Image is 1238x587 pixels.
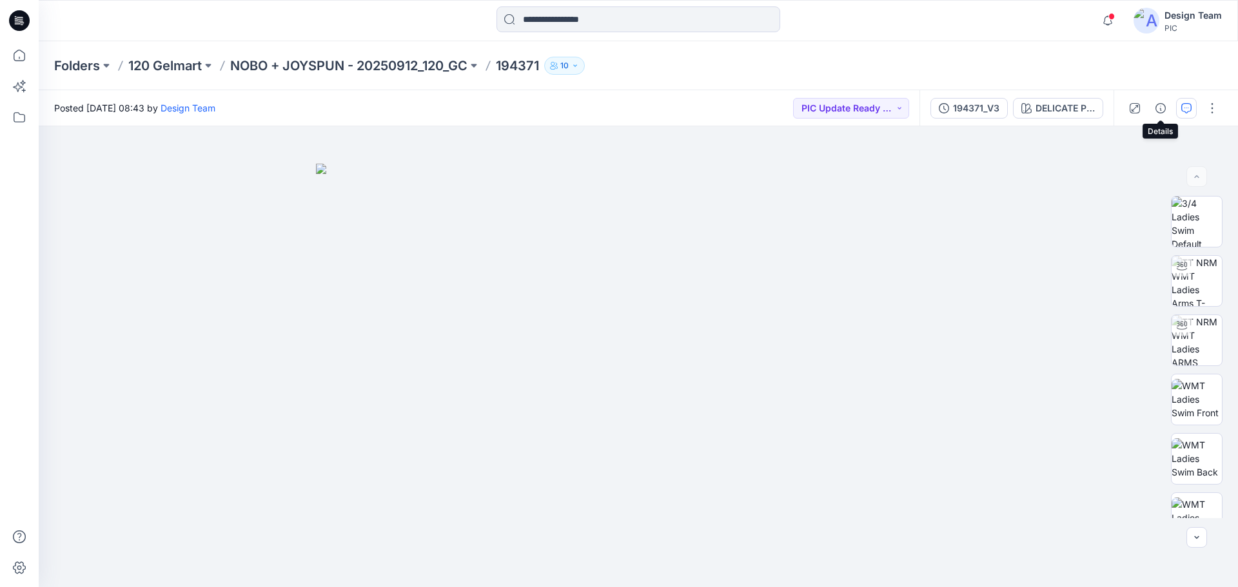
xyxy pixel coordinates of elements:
a: NOBO + JOYSPUN - 20250912_120_GC [230,57,467,75]
button: DELICATE PINK [1013,98,1103,119]
div: DELICATE PINK [1036,101,1095,115]
img: WMT Ladies Swim Left [1172,497,1222,538]
button: Details [1150,98,1171,119]
div: 194371_V3 [953,101,999,115]
div: Design Team [1164,8,1222,23]
button: 10 [544,57,585,75]
a: Folders [54,57,100,75]
a: 120 Gelmart [128,57,202,75]
img: TT NRM WMT Ladies Arms T-POSE [1172,256,1222,306]
button: 194371_V3 [930,98,1008,119]
a: Design Team [161,102,215,113]
span: Posted [DATE] 08:43 by [54,101,215,115]
p: 10 [560,59,569,73]
img: TT NRM WMT Ladies ARMS DOWN [1172,315,1222,365]
img: WMT Ladies Swim Front [1172,379,1222,419]
img: avatar [1134,8,1159,34]
div: PIC [1164,23,1222,33]
img: WMT Ladies Swim Back [1172,438,1222,479]
img: 3/4 Ladies Swim Default [1172,197,1222,247]
p: 194371 [496,57,539,75]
